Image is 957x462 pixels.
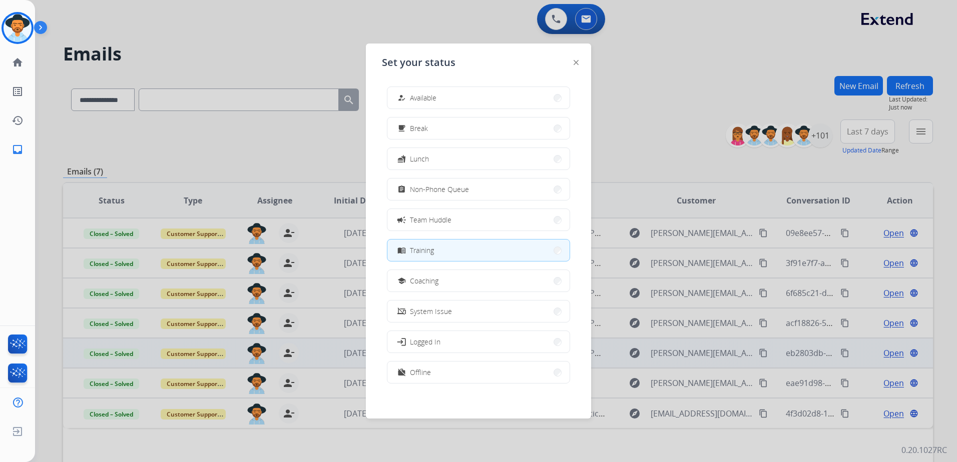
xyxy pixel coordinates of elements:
[410,336,440,347] span: Logged In
[387,178,570,200] button: Non-Phone Queue
[397,368,406,376] mat-icon: work_off
[397,93,406,102] mat-icon: how_to_reg
[396,336,406,346] mat-icon: login
[410,92,436,103] span: Available
[4,14,32,42] img: avatar
[387,87,570,108] button: Available
[410,153,429,164] span: Lunch
[387,209,570,230] button: Team Huddle
[397,154,406,163] mat-icon: fastfood
[387,331,570,352] button: Logged In
[397,276,406,285] mat-icon: school
[901,444,947,456] p: 0.20.1027RC
[387,239,570,261] button: Training
[410,123,428,133] span: Break
[410,367,431,377] span: Offline
[410,184,469,194] span: Non-Phone Queue
[12,56,24,68] mat-icon: home
[397,124,406,132] mat-icon: free_breakfast
[397,246,406,254] mat-icon: menu_book
[397,307,406,315] mat-icon: phonelink_off
[574,60,579,65] img: close-button
[12,85,24,97] mat-icon: list_alt
[410,275,438,286] span: Coaching
[12,143,24,155] mat-icon: inbox
[396,214,406,224] mat-icon: campaign
[387,361,570,383] button: Offline
[382,55,455,69] span: Set your status
[410,214,451,225] span: Team Huddle
[12,114,24,126] mat-icon: history
[410,306,452,316] span: System Issue
[397,185,406,193] mat-icon: assignment
[387,300,570,322] button: System Issue
[387,117,570,139] button: Break
[410,245,434,255] span: Training
[387,270,570,291] button: Coaching
[387,148,570,169] button: Lunch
